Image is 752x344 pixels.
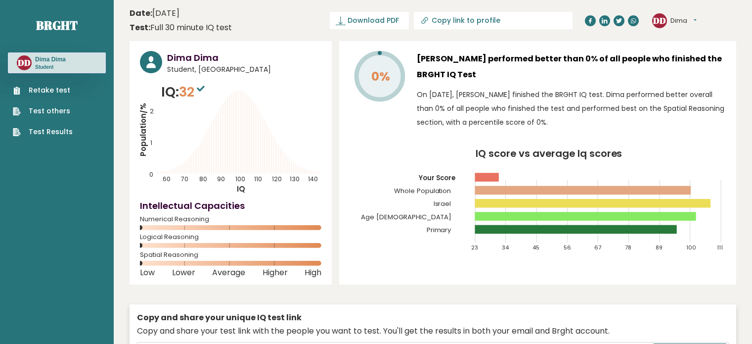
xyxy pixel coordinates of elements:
a: Brght [36,17,78,33]
button: Dima [670,16,697,26]
tspan: IQ score vs average Iq scores [476,147,622,160]
p: Student [35,64,66,71]
tspan: Age [DEMOGRAPHIC_DATA] [361,212,451,222]
text: DD [653,14,666,26]
a: Test others [13,106,73,116]
tspan: 0% [371,68,390,85]
tspan: 89 [656,244,663,251]
b: Date: [130,7,152,19]
tspan: Population/% [138,103,148,156]
tspan: 67 [594,244,601,251]
tspan: 60 [163,175,171,183]
span: Download PDF [348,15,399,26]
tspan: 100 [235,175,245,183]
span: Logical Reasoning [140,235,321,239]
div: Full 30 minute IQ test [130,22,232,34]
h3: [PERSON_NAME] performed better than 0% of all people who finished the BRGHT IQ Test [417,51,726,83]
tspan: 90 [217,175,225,183]
text: DD [18,57,31,68]
span: Student, [GEOGRAPHIC_DATA] [167,64,321,75]
b: Test: [130,22,150,33]
tspan: 70 [181,175,188,183]
div: Copy and share your unique IQ test link [137,312,729,324]
span: Spatial Reasoning [140,253,321,257]
tspan: Primary [427,225,452,235]
tspan: 100 [687,244,697,251]
span: Numerical Reasoning [140,217,321,221]
a: Retake test [13,85,73,96]
tspan: 56 [564,244,571,251]
tspan: 2 [150,107,154,115]
tspan: 120 [272,175,282,183]
tspan: 80 [199,175,207,183]
tspan: 111 [717,244,723,251]
tspan: 140 [308,175,318,183]
p: IQ: [161,82,207,102]
tspan: 1 [150,139,152,147]
span: Average [212,271,245,275]
span: 32 [179,83,207,101]
a: Download PDF [330,12,409,29]
tspan: 23 [471,244,478,251]
tspan: IQ [237,184,245,194]
tspan: 130 [290,175,300,183]
tspan: Your Score [418,173,456,183]
span: Higher [263,271,288,275]
tspan: 45 [533,244,540,251]
div: Copy and share your test link with the people you want to test. You'll get the results in both yo... [137,325,729,337]
h3: Dima Dima [35,55,66,63]
span: Low [140,271,155,275]
time: [DATE] [130,7,179,19]
tspan: Israel [434,199,451,208]
tspan: 0 [149,170,153,179]
span: High [305,271,321,275]
tspan: 110 [254,175,262,183]
a: Test Results [13,127,73,137]
p: On [DATE], [PERSON_NAME] finished the BRGHT IQ test. Dima performed better overall than 0% of all... [417,88,726,129]
tspan: Whole Population [394,186,451,196]
tspan: 78 [625,244,631,251]
span: Lower [172,271,195,275]
tspan: 34 [502,244,509,251]
h4: Intellectual Capacities [140,199,321,212]
h3: Dima Dima [167,51,321,64]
